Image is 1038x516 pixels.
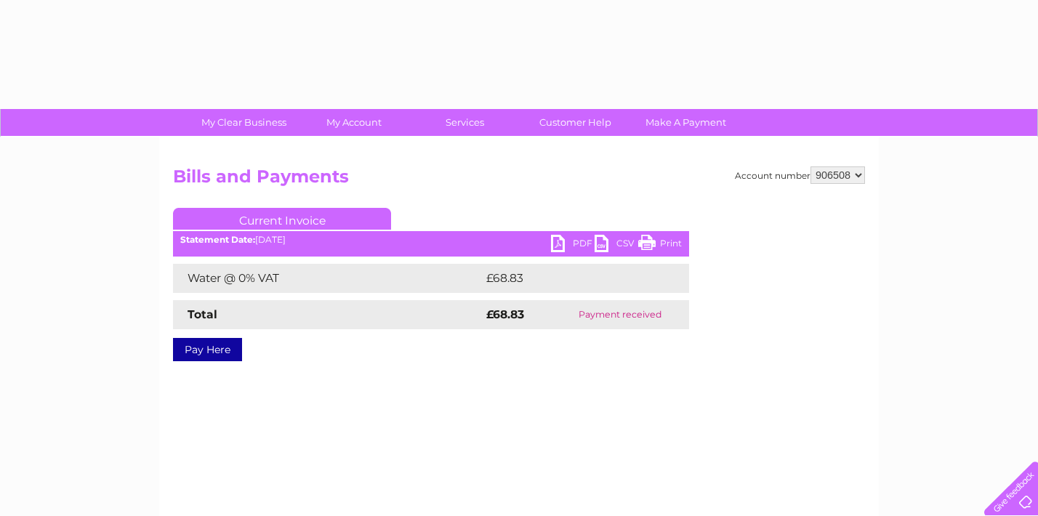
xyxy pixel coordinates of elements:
a: Print [638,235,682,256]
a: Customer Help [515,109,635,136]
strong: Total [188,307,217,321]
a: CSV [595,235,638,256]
a: Pay Here [173,338,242,361]
a: Services [405,109,525,136]
td: £68.83 [483,264,660,293]
div: Account number [735,166,865,184]
a: Current Invoice [173,208,391,230]
strong: £68.83 [486,307,524,321]
a: My Account [294,109,414,136]
div: [DATE] [173,235,689,245]
a: Make A Payment [626,109,746,136]
td: Water @ 0% VAT [173,264,483,293]
h2: Bills and Payments [173,166,865,194]
b: Statement Date: [180,234,255,245]
td: Payment received [552,300,689,329]
a: PDF [551,235,595,256]
a: My Clear Business [184,109,304,136]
